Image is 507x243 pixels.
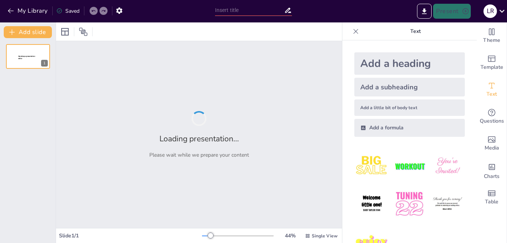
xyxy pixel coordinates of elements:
span: Single View [312,233,338,239]
img: 6.jpeg [430,187,465,221]
div: Layout [59,26,71,38]
img: 1.jpeg [354,149,389,184]
img: 4.jpeg [354,187,389,221]
p: Text [362,22,469,40]
img: 3.jpeg [430,149,465,184]
img: 5.jpeg [392,187,427,221]
span: Template [480,63,503,71]
div: 44 % [281,232,299,239]
div: Add charts and graphs [477,157,507,184]
div: Add a little bit of body text [354,99,465,116]
span: Position [79,27,88,36]
span: Theme [483,36,500,44]
div: Add a heading [354,52,465,75]
input: Insert title [215,5,284,16]
div: Saved [56,7,80,15]
p: Please wait while we prepare your content [149,151,249,159]
button: l r [483,4,497,19]
div: l r [483,4,497,18]
button: Present [433,4,470,19]
div: Change the overall theme [477,22,507,49]
div: Add a subheading [354,78,465,96]
button: Export to PowerPoint [417,4,432,19]
div: 1 [6,44,50,69]
div: Add a formula [354,119,465,137]
span: Text [486,90,497,98]
div: Add images, graphics, shapes or video [477,130,507,157]
span: Charts [484,172,500,181]
span: Table [485,198,498,206]
div: Get real-time input from your audience [477,103,507,130]
div: Add a table [477,184,507,211]
button: My Library [6,5,51,17]
div: Add ready made slides [477,49,507,76]
div: 1 [41,60,48,67]
h2: Loading presentation... [159,133,239,144]
button: Add slide [4,26,52,38]
span: Sendsteps presentation editor [18,55,35,59]
span: Questions [480,117,504,125]
div: Slide 1 / 1 [59,232,202,239]
img: 2.jpeg [392,149,427,184]
div: Add text boxes [477,76,507,103]
span: Media [485,144,499,152]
